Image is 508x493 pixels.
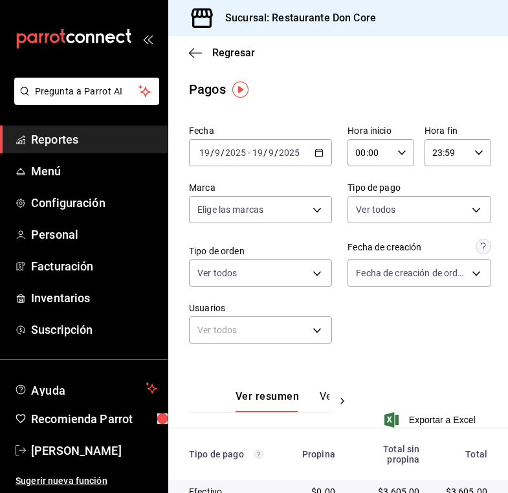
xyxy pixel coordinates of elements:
[254,450,263,459] svg: Los pagos realizados con Pay y otras terminales son montos brutos.
[214,148,221,158] input: --
[268,148,274,158] input: --
[248,148,250,158] span: -
[31,289,157,307] span: Inventarios
[189,316,332,344] div: Ver todos
[212,47,255,59] span: Regresar
[189,80,226,99] div: Pagos
[236,390,329,412] div: navigation tabs
[440,449,487,459] div: Total
[320,390,368,412] button: Ver pagos
[221,148,225,158] span: /
[210,148,214,158] span: /
[35,85,139,98] span: Pregunta a Parrot AI
[31,162,157,180] span: Menú
[263,148,267,158] span: /
[189,183,332,192] label: Marca
[31,194,157,212] span: Configuración
[31,442,157,459] span: [PERSON_NAME]
[31,410,157,428] span: Recomienda Parrot
[31,131,157,148] span: Reportes
[252,148,263,158] input: --
[387,412,476,428] button: Exportar a Excel
[189,126,332,135] label: Fecha
[16,474,157,488] span: Sugerir nueva función
[425,126,491,135] label: Hora fin
[9,94,159,107] a: Pregunta a Parrot AI
[189,246,332,256] label: Tipo de orden
[142,34,153,44] button: open_drawer_menu
[215,10,376,26] h3: Sucursal: Restaurante Don Core
[236,390,299,412] button: Ver resumen
[232,82,248,98] img: Tooltip marker
[294,449,335,459] div: Propina
[348,183,491,192] label: Tipo de pago
[225,148,247,158] input: ----
[14,78,159,105] button: Pregunta a Parrot AI
[356,444,420,465] div: Total sin propina
[189,303,332,312] label: Usuarios
[197,267,237,279] span: Ver todos
[356,267,467,279] span: Fecha de creación de orden
[189,47,255,59] button: Regresar
[189,449,273,459] div: Tipo de pago
[278,148,300,158] input: ----
[348,241,421,254] div: Fecha de creación
[31,380,140,396] span: Ayuda
[274,148,278,158] span: /
[31,257,157,275] span: Facturación
[31,321,157,338] span: Suscripción
[348,126,414,135] label: Hora inicio
[199,148,210,158] input: --
[197,203,263,216] span: Elige las marcas
[356,203,395,216] span: Ver todos
[31,226,157,243] span: Personal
